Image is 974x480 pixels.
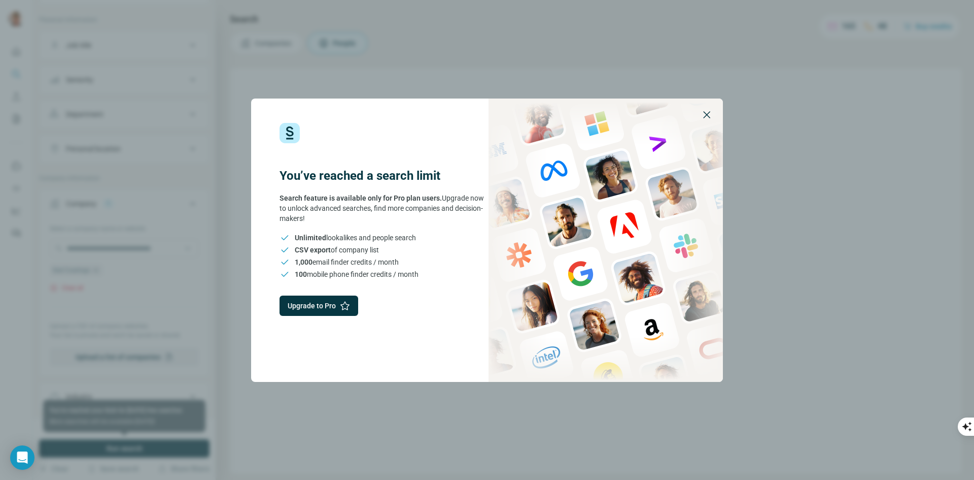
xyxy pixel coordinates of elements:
button: Upgrade to Pro [280,296,358,316]
span: Unlimited [295,234,326,242]
img: Surfe Logo [280,123,300,143]
span: email finder credits / month [295,257,399,267]
span: mobile phone finder credits / month [295,269,419,279]
span: CSV export [295,246,331,254]
span: lookalikes and people search [295,233,416,243]
span: of company list [295,245,379,255]
span: Search feature is available only for Pro plan users. [280,194,442,202]
div: Upgrade now to unlock advanced searches, find more companies and decision-makers! [280,193,487,223]
span: 100 [295,270,307,278]
img: Surfe Stock Photo - showing people and technologies [489,99,723,382]
span: 1,000 [295,258,312,266]
h3: You’ve reached a search limit [280,168,487,184]
div: Open Intercom Messenger [10,445,34,470]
